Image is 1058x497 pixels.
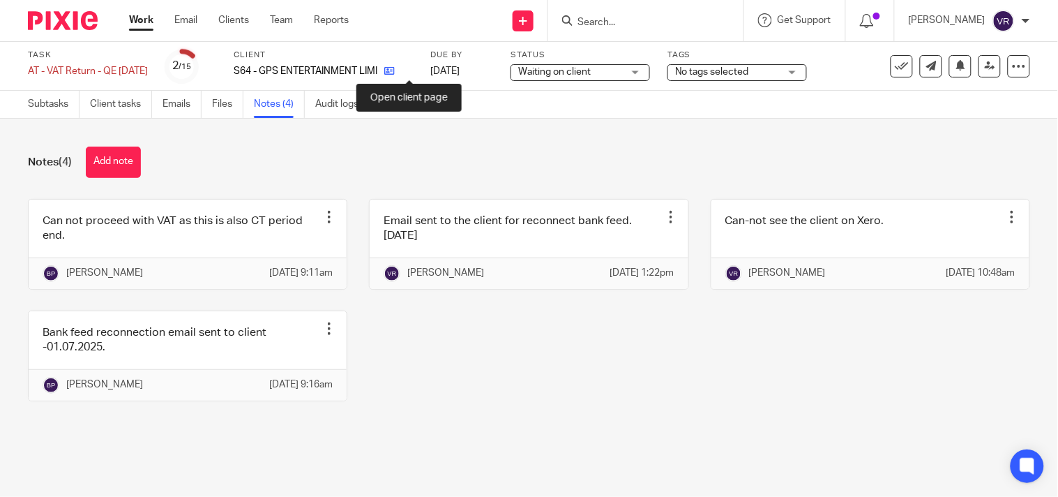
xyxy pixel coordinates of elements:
[174,13,197,27] a: Email
[576,17,702,29] input: Search
[28,64,148,78] div: AT - VAT Return - QE 30-06-2025
[269,266,333,280] p: [DATE] 9:11am
[212,91,243,118] a: Files
[234,50,413,61] label: Client
[234,64,377,78] p: S64 - GPS ENTERTAINMENT LIMITED
[314,13,349,27] a: Reports
[430,50,493,61] label: Due by
[173,58,192,74] div: 2
[946,266,1015,280] p: [DATE] 10:48am
[909,13,985,27] p: [PERSON_NAME]
[384,265,400,282] img: svg%3E
[610,266,674,280] p: [DATE] 1:22pm
[43,377,59,394] img: svg%3E
[269,378,333,392] p: [DATE] 9:16am
[28,91,80,118] a: Subtasks
[778,15,831,25] span: Get Support
[66,378,143,392] p: [PERSON_NAME]
[992,10,1015,32] img: svg%3E
[407,266,484,280] p: [PERSON_NAME]
[749,266,826,280] p: [PERSON_NAME]
[511,50,650,61] label: Status
[675,67,749,77] span: No tags selected
[59,156,72,168] span: (4)
[28,11,98,30] img: Pixie
[86,147,141,178] button: Add note
[254,91,305,118] a: Notes (4)
[28,155,72,170] h1: Notes
[163,91,202,118] a: Emails
[179,63,192,71] small: /15
[667,50,807,61] label: Tags
[725,265,742,282] img: svg%3E
[43,265,59,282] img: svg%3E
[90,91,152,118] a: Client tasks
[218,13,249,27] a: Clients
[518,67,591,77] span: Waiting on client
[315,91,369,118] a: Audit logs
[129,13,153,27] a: Work
[270,13,293,27] a: Team
[28,50,148,61] label: Task
[28,64,148,78] div: AT - VAT Return - QE [DATE]
[66,266,143,280] p: [PERSON_NAME]
[430,66,460,76] span: [DATE]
